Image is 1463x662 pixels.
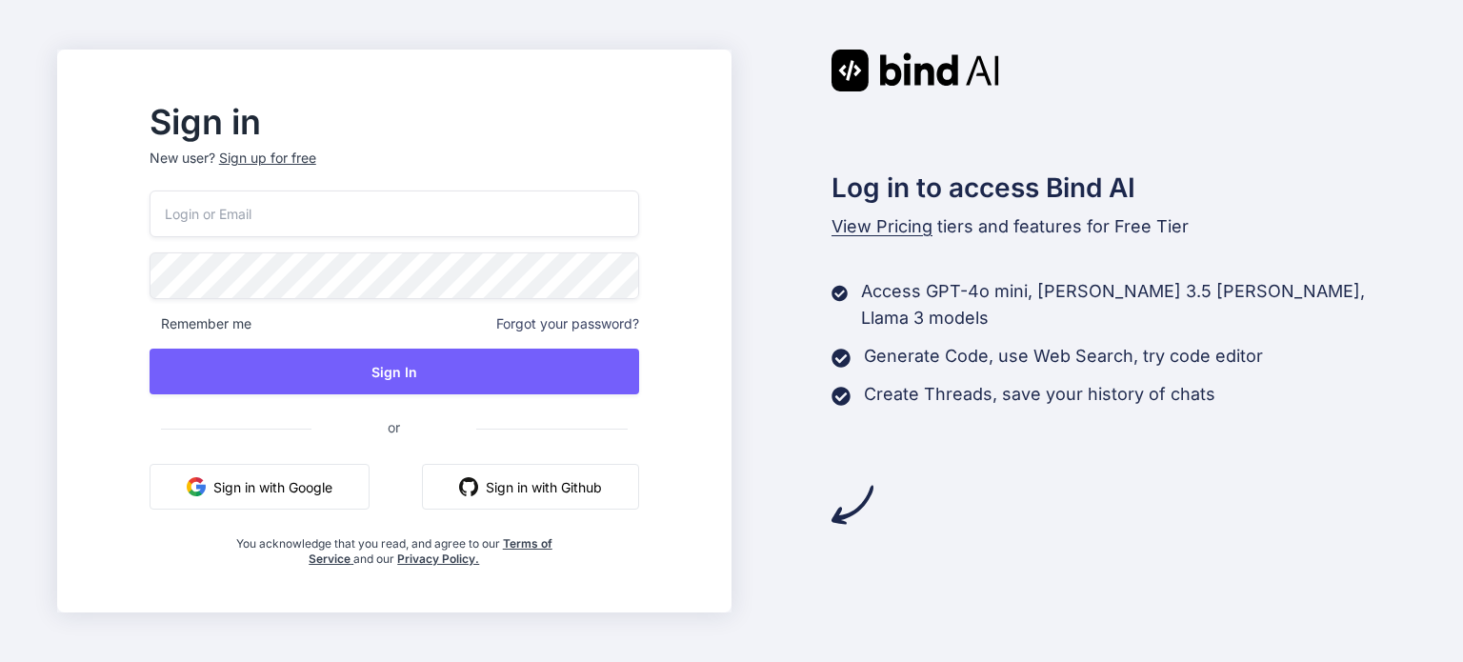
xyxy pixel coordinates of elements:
span: or [311,404,476,451]
p: Access GPT-4o mini, [PERSON_NAME] 3.5 [PERSON_NAME], Llama 3 models [861,278,1406,331]
img: github [459,477,478,496]
div: Sign up for free [219,149,316,168]
button: Sign in with Google [150,464,370,510]
img: Bind AI logo [832,50,999,91]
p: Create Threads, save your history of chats [864,381,1215,408]
button: Sign In [150,349,639,394]
p: New user? [150,149,639,191]
img: google [187,477,206,496]
a: Privacy Policy. [397,552,479,566]
p: tiers and features for Free Tier [832,213,1407,240]
input: Login or Email [150,191,639,237]
img: arrow [832,484,873,526]
p: Generate Code, use Web Search, try code editor [864,343,1263,370]
button: Sign in with Github [422,464,639,510]
h2: Log in to access Bind AI [832,168,1407,208]
span: Remember me [150,314,251,333]
span: Forgot your password? [496,314,639,333]
span: View Pricing [832,216,932,236]
h2: Sign in [150,107,639,137]
div: You acknowledge that you read, and agree to our and our [230,525,557,567]
a: Terms of Service [309,536,552,566]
